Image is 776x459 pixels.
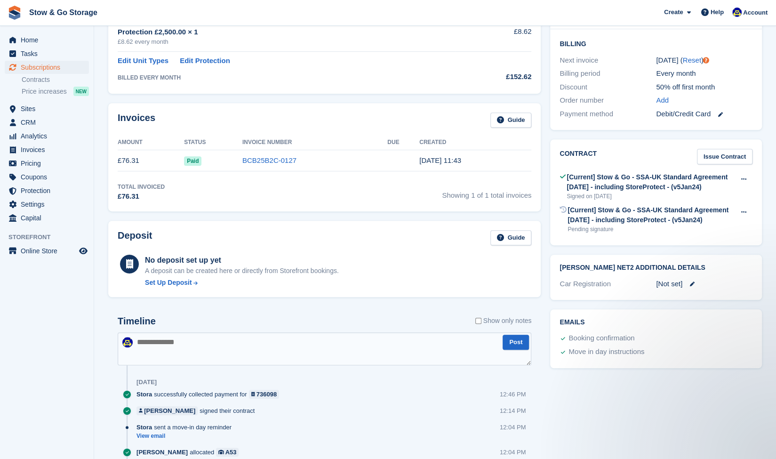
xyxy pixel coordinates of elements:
[145,255,339,266] div: No deposit set up yet
[118,27,455,38] div: Protection £2,500.00 × 1
[560,39,752,48] h2: Billing
[22,75,89,84] a: Contracts
[5,33,89,47] a: menu
[136,390,152,399] span: Stora
[500,423,526,432] div: 12:04 PM
[442,183,531,202] span: Showing 1 of 1 total invoices
[118,73,455,82] div: BILLED EVERY MONTH
[500,390,526,399] div: 12:46 PM
[144,406,195,415] div: [PERSON_NAME]
[419,135,531,150] th: Created
[145,278,339,288] a: Set Up Deposit
[568,225,735,234] div: Pending signature
[22,87,67,96] span: Price increases
[656,82,752,93] div: 50% off first month
[567,192,735,201] div: Signed on [DATE]
[490,113,532,128] a: Guide
[21,184,77,197] span: Protection
[21,61,77,74] span: Subscriptions
[118,316,156,327] h2: Timeline
[560,109,656,120] div: Payment method
[568,333,634,344] div: Booking confirmation
[656,55,752,66] div: [DATE] ( )
[118,183,165,191] div: Total Invoiced
[118,113,155,128] h2: Invoices
[136,432,236,440] a: View email
[118,135,184,150] th: Amount
[5,198,89,211] a: menu
[560,279,656,290] div: Car Registration
[711,8,724,17] span: Help
[136,406,259,415] div: signed their contract
[184,135,242,150] th: Status
[567,172,735,192] div: [Current] Stow & Go - SSA-UK Standard Agreement [DATE] - including StoreProtect - (v5Jan24)
[560,95,656,106] div: Order number
[136,390,284,399] div: successfully collected payment for
[560,319,752,326] h2: Emails
[118,37,455,47] div: £8.62 every month
[136,378,157,386] div: [DATE]
[5,184,89,197] a: menu
[5,129,89,143] a: menu
[22,86,89,97] a: Price increases NEW
[21,102,77,115] span: Sites
[500,406,526,415] div: 12:14 PM
[702,56,710,64] div: Tooltip anchor
[5,116,89,129] a: menu
[136,448,188,457] span: [PERSON_NAME]
[8,6,22,20] img: stora-icon-8386f47178a22dfd0bd8f6a31ec36ba5ce8667c1dd55bd0f319d3a0aa187defe.svg
[122,337,133,347] img: Rob Good-Stephenson
[21,129,77,143] span: Analytics
[136,406,198,415] a: [PERSON_NAME]
[21,33,77,47] span: Home
[118,56,168,66] a: Edit Unit Types
[656,95,669,106] a: Add
[560,264,752,272] h2: [PERSON_NAME] Net2 Additional Details
[387,135,419,150] th: Due
[136,448,243,457] div: allocated
[5,143,89,156] a: menu
[560,82,656,93] div: Discount
[216,448,239,457] a: A53
[242,156,296,164] a: BCB25B2C-0127
[21,143,77,156] span: Invoices
[242,135,387,150] th: Invoice Number
[184,156,201,166] span: Paid
[21,47,77,60] span: Tasks
[560,68,656,79] div: Billing period
[503,335,529,350] button: Post
[568,205,735,225] div: [Current] Stow & Go - SSA-UK Standard Agreement [DATE] - including StoreProtect - (v5Jan24)
[656,109,752,120] div: Debit/Credit Card
[455,72,532,82] div: £152.62
[249,390,280,399] a: 736098
[560,149,597,164] h2: Contract
[145,278,192,288] div: Set Up Deposit
[21,211,77,225] span: Capital
[180,56,230,66] a: Edit Protection
[475,316,481,326] input: Show only notes
[490,230,532,246] a: Guide
[21,157,77,170] span: Pricing
[225,448,237,457] div: A53
[475,316,532,326] label: Show only notes
[118,230,152,246] h2: Deposit
[21,198,77,211] span: Settings
[73,87,89,96] div: NEW
[136,423,236,432] div: sent a move-in day reminder
[568,346,644,358] div: Move in day instructions
[656,68,752,79] div: Every month
[419,156,461,164] time: 2025-08-24 10:43:34 UTC
[8,233,94,242] span: Storefront
[118,150,184,171] td: £76.31
[256,390,277,399] div: 736098
[5,102,89,115] a: menu
[21,116,77,129] span: CRM
[500,448,526,457] div: 12:04 PM
[21,170,77,184] span: Coupons
[732,8,742,17] img: Rob Good-Stephenson
[5,157,89,170] a: menu
[697,149,752,164] a: Issue Contract
[21,244,77,258] span: Online Store
[118,191,165,202] div: £76.31
[136,423,152,432] span: Stora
